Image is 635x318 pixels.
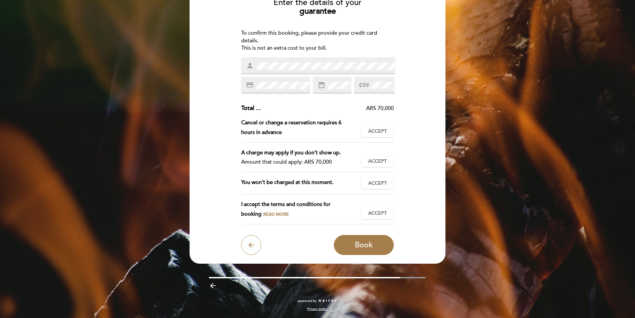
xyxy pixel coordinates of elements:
[241,235,261,255] button: arrow_back
[300,6,336,16] b: guarantee
[334,235,394,255] button: Book
[246,62,254,69] i: person
[241,104,261,112] span: Total ...
[361,156,394,167] button: Accept
[241,157,356,167] div: Amount that could apply: ARS 70,000
[298,299,337,303] a: powered by
[298,299,317,303] span: powered by
[361,208,394,219] button: Accept
[241,148,356,158] div: A charge may apply if you don’t show up.
[209,282,217,290] i: arrow_backward
[368,210,387,217] span: Accept
[361,126,394,137] button: Accept
[368,158,387,165] span: Accept
[241,200,361,219] div: I accept the terms and conditions for booking
[355,240,373,250] span: Book
[361,178,394,189] button: Accept
[241,118,361,137] div: Cancel or change a reservation requires 6 hours in advance
[246,81,254,89] i: credit_card
[263,212,289,217] span: Read more
[261,105,394,112] div: ARS 70,000
[318,81,325,89] i: date_range
[368,128,387,135] span: Accept
[247,241,255,249] i: arrow_back
[241,29,394,52] div: To confirm this booking, please provide your credit card details. This is not an extra cost to yo...
[241,178,361,189] div: You won’t be charged at this moment.
[318,299,337,303] img: MEITRE
[368,180,387,187] span: Accept
[307,307,327,311] a: Privacy policy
